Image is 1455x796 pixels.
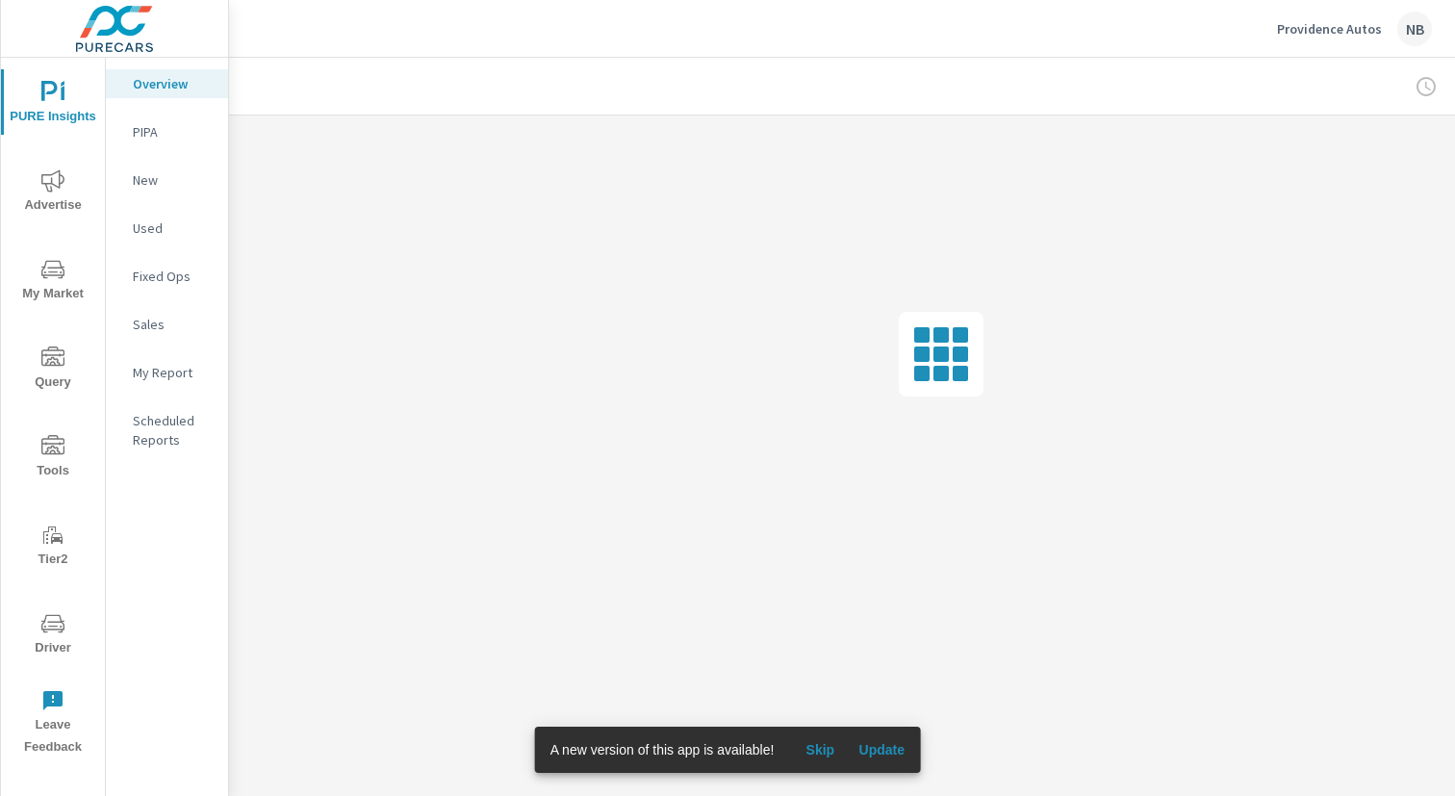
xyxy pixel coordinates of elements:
[1,58,105,766] div: nav menu
[106,166,228,194] div: New
[133,170,213,190] p: New
[133,122,213,141] p: PIPA
[133,411,213,449] p: Scheduled Reports
[7,435,99,482] span: Tools
[1397,12,1432,46] div: NB
[106,262,228,291] div: Fixed Ops
[7,347,99,394] span: Query
[106,214,228,243] div: Used
[797,741,843,758] span: Skip
[133,315,213,334] p: Sales
[106,358,228,387] div: My Report
[858,741,905,758] span: Update
[106,406,228,454] div: Scheduled Reports
[7,81,99,128] span: PURE Insights
[1277,20,1382,38] p: Providence Autos
[106,69,228,98] div: Overview
[7,612,99,659] span: Driver
[7,689,99,758] span: Leave Feedback
[789,734,851,765] button: Skip
[7,258,99,305] span: My Market
[133,218,213,238] p: Used
[106,117,228,146] div: PIPA
[851,734,912,765] button: Update
[133,363,213,382] p: My Report
[7,169,99,217] span: Advertise
[133,267,213,286] p: Fixed Ops
[133,74,213,93] p: Overview
[7,524,99,571] span: Tier2
[550,742,775,757] span: A new version of this app is available!
[106,310,228,339] div: Sales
